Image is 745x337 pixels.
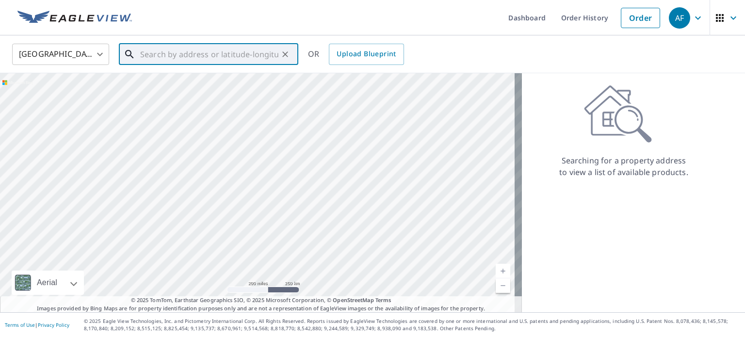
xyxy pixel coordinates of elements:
p: | [5,322,69,328]
div: Aerial [12,271,84,295]
a: Terms of Use [5,321,35,328]
a: Current Level 5, Zoom Out [496,278,510,293]
div: OR [308,44,404,65]
p: Searching for a property address to view a list of available products. [559,155,689,178]
div: AF [669,7,690,29]
a: Current Level 5, Zoom In [496,264,510,278]
div: [GEOGRAPHIC_DATA] [12,41,109,68]
a: Order [621,8,660,28]
span: © 2025 TomTom, Earthstar Geographics SIO, © 2025 Microsoft Corporation, © [131,296,391,305]
a: OpenStreetMap [333,296,373,304]
a: Terms [375,296,391,304]
div: Aerial [34,271,60,295]
input: Search by address or latitude-longitude [140,41,278,68]
p: © 2025 Eagle View Technologies, Inc. and Pictometry International Corp. All Rights Reserved. Repo... [84,318,740,332]
img: EV Logo [17,11,132,25]
button: Clear [278,48,292,61]
a: Privacy Policy [38,321,69,328]
a: Upload Blueprint [329,44,404,65]
span: Upload Blueprint [337,48,396,60]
